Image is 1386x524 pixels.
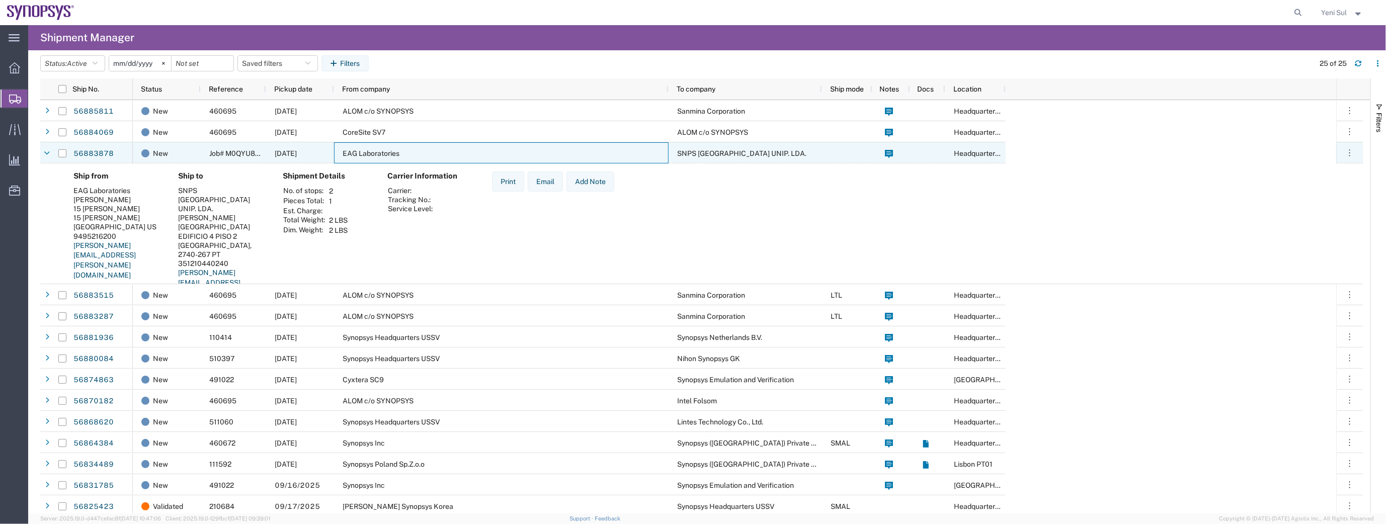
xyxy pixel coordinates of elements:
span: Location [953,85,982,93]
span: Headquarters USSV [954,128,1019,136]
a: 56883515 [73,288,114,304]
span: New [153,306,168,327]
a: 56874863 [73,372,114,388]
span: Docs [918,85,934,93]
th: Est. Charge: [283,206,325,215]
span: LTL [831,291,842,299]
span: New [153,348,168,369]
span: New [153,454,168,475]
th: Dim. Weight: [283,225,325,235]
span: Synopsys Inc [343,481,385,489]
span: Server: 2025.19.0-d447cefac8f [40,515,161,521]
span: To company [677,85,715,93]
a: 56834489 [73,457,114,473]
button: Email [528,171,563,192]
span: ALOM c/o SYNOPSYS [343,312,414,320]
span: New [153,432,168,454]
span: 111592 [209,460,231,468]
span: Synopsys Poland Sp.Z.o.o [343,460,425,468]
span: CoreSite SV7 [343,128,385,136]
a: 56825423 [73,499,114,515]
span: Copyright © [DATE]-[DATE] Agistix Inc., All Rights Reserved [1219,514,1374,523]
span: 460695 [209,107,236,115]
span: Headquarters USSV [954,418,1019,426]
span: Synopsys Headquarters USSV [343,355,440,363]
th: Tracking No.: [387,195,433,204]
th: Pieces Total: [283,196,325,206]
span: Synopsys Headquarters USSV [343,418,440,426]
span: Synopsys Emulation and Verification [677,481,794,489]
span: Nihon Synopsys GK [677,355,740,363]
span: Sanmina Corporation [677,312,745,320]
span: 110414 [209,333,232,341]
span: New [153,327,168,348]
span: SNPS PORTUGAL UNIP. LDA. [677,149,806,157]
button: Status:Active [40,55,105,71]
a: 56864384 [73,435,114,452]
a: 56884069 [73,125,114,141]
span: Active [67,59,87,67]
span: 510397 [209,355,234,363]
img: logo [7,5,74,20]
span: 09/23/2025 [275,128,297,136]
span: Headquarters USSV [954,107,1019,115]
th: No. of stops: [283,186,325,196]
td: 1 [325,196,351,206]
span: New [153,390,168,411]
span: Headquarters USSV [954,355,1019,363]
span: Synopsys (India) Private Limited [677,460,835,468]
span: Headquarters USSV [954,333,1019,341]
span: Headquarters USSV [954,291,1019,299]
span: Hyderabad IN09 [954,481,1044,489]
span: New [153,369,168,390]
span: Job# M0QYU844, PO4800022945 [209,149,321,157]
span: Intel Folsom [677,397,717,405]
div: [PERSON_NAME] [178,213,267,222]
td: 2 [325,186,351,196]
div: 351210440240 [178,259,267,268]
span: Synopsys Inc [343,439,385,447]
span: Ship mode [830,85,864,93]
span: New [153,122,168,143]
span: Headquarters USSV [954,312,1019,320]
span: Notes [879,85,899,93]
th: Total Weight: [283,215,325,225]
span: New [153,285,168,306]
span: New [153,475,168,496]
button: Filters [321,55,369,71]
span: Reference [209,85,243,93]
div: 9495216200 [73,232,162,241]
th: Service Level: [387,204,433,213]
span: Synopsys Netherlands B.V. [677,333,762,341]
a: 56885811 [73,104,114,120]
span: Headquarters USSV [954,397,1019,405]
span: Cyxtera SC9 [343,376,384,384]
span: 09/19/2025 [275,149,297,157]
span: 460695 [209,312,236,320]
span: Yuhan Hoesa Synopsys Korea [343,502,453,510]
span: 460695 [209,397,236,405]
input: Not set [109,56,171,71]
span: 460695 [209,291,236,299]
span: 09/17/2025 [275,502,320,510]
span: 09/16/2025 [275,481,320,489]
h4: Ship from [73,171,162,181]
span: From company [342,85,390,93]
span: ALOM c/o SYNOPSYS [677,128,748,136]
div: [GEOGRAPHIC_DATA] US [73,222,162,231]
span: 460695 [209,128,236,136]
div: [GEOGRAPHIC_DATA], 2740-267 PT [178,241,267,259]
span: SMAL [831,439,850,447]
span: 09/23/2025 [275,291,297,299]
span: 09/22/2025 [275,397,297,405]
span: 09/19/2025 [275,355,297,363]
button: Saved filters [237,55,318,71]
button: Yeni Sul [1321,7,1372,19]
div: 15 [PERSON_NAME] [73,204,162,213]
a: Feedback [595,515,620,521]
span: Lintes Technology Co., Ltd. [677,418,763,426]
span: ALOM c/o SYNOPSYS [343,397,414,405]
span: Synopsys Headquarters USSV [677,502,774,510]
a: 56883287 [73,309,114,325]
span: 09/19/2025 [275,418,297,426]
